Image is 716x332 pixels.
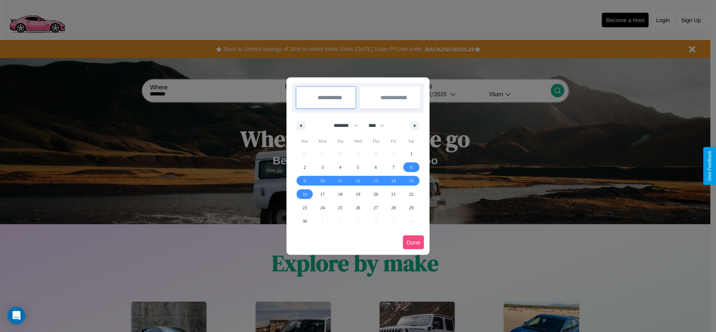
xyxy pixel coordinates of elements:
[313,161,331,174] button: 3
[320,188,325,201] span: 17
[373,188,378,201] span: 20
[296,214,313,228] button: 30
[707,151,712,181] div: Give Feedback
[296,161,313,174] button: 2
[296,188,313,201] button: 16
[331,201,349,214] button: 25
[313,174,331,188] button: 10
[356,188,360,201] span: 19
[339,161,342,174] span: 4
[403,147,420,161] button: 1
[331,174,349,188] button: 11
[349,135,367,147] span: Wed
[409,201,413,214] span: 29
[313,188,331,201] button: 17
[313,135,331,147] span: Mon
[403,235,424,249] button: Done
[303,214,307,228] span: 30
[349,201,367,214] button: 26
[303,201,307,214] span: 23
[7,307,25,325] div: Open Intercom Messenger
[403,174,420,188] button: 15
[357,161,359,174] span: 5
[296,201,313,214] button: 23
[392,161,395,174] span: 7
[409,188,413,201] span: 22
[338,174,343,188] span: 11
[296,174,313,188] button: 9
[367,201,385,214] button: 27
[385,174,402,188] button: 14
[331,188,349,201] button: 18
[356,201,360,214] span: 26
[349,174,367,188] button: 12
[296,135,313,147] span: Sun
[403,188,420,201] button: 22
[409,174,413,188] span: 15
[410,147,412,161] span: 1
[331,161,349,174] button: 4
[304,161,306,174] span: 2
[373,201,378,214] span: 27
[385,201,402,214] button: 28
[403,201,420,214] button: 29
[391,174,396,188] span: 14
[385,161,402,174] button: 7
[313,201,331,214] button: 24
[385,188,402,201] button: 21
[385,135,402,147] span: Fri
[403,161,420,174] button: 8
[403,135,420,147] span: Sat
[331,135,349,147] span: Tue
[349,188,367,201] button: 19
[391,188,396,201] span: 21
[367,174,385,188] button: 13
[321,161,324,174] span: 3
[356,174,360,188] span: 12
[303,188,307,201] span: 16
[320,174,325,188] span: 10
[338,201,343,214] span: 25
[391,201,396,214] span: 28
[304,174,306,188] span: 9
[410,161,412,174] span: 8
[320,201,325,214] span: 24
[374,161,377,174] span: 6
[367,135,385,147] span: Thu
[338,188,343,201] span: 18
[349,161,367,174] button: 5
[367,188,385,201] button: 20
[367,161,385,174] button: 6
[373,174,378,188] span: 13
